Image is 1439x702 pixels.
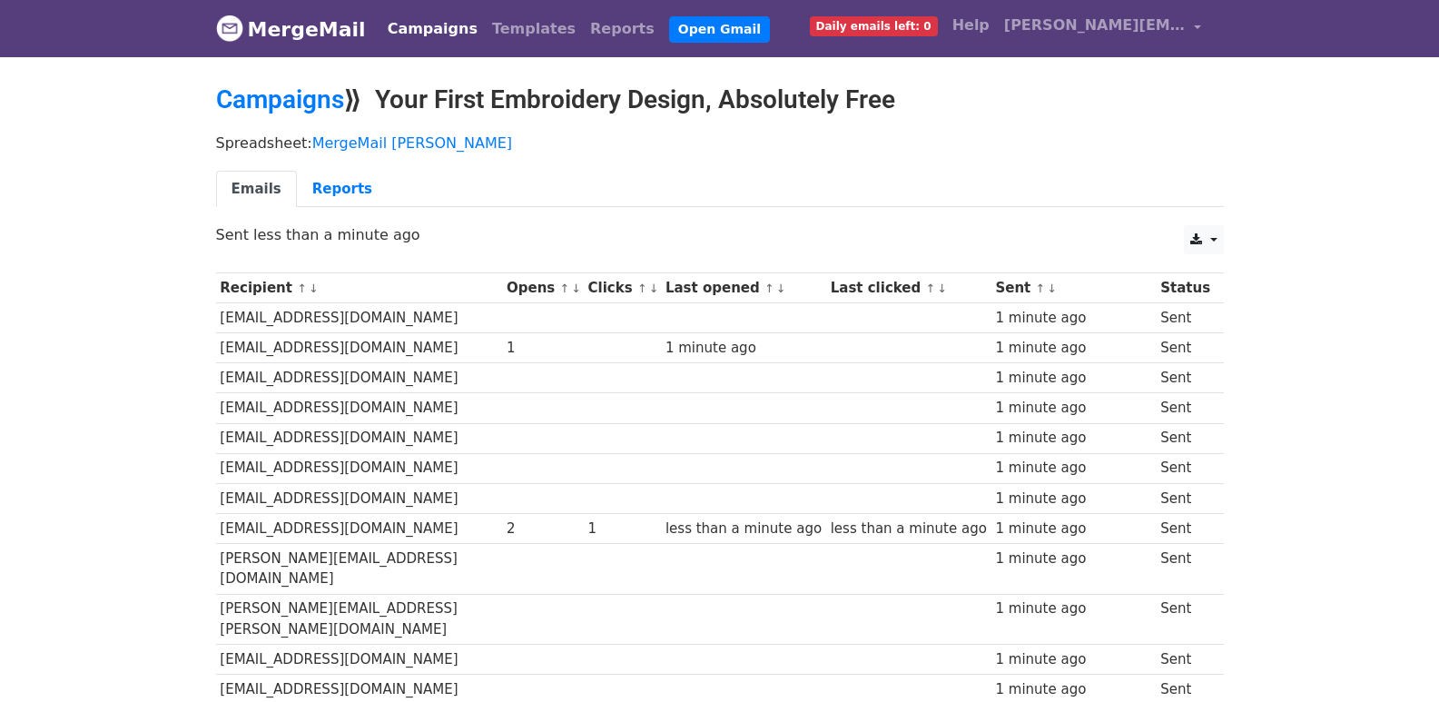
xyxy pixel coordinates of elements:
td: Sent [1156,333,1214,363]
a: Emails [216,171,297,208]
div: 1 minute ago [995,308,1151,329]
div: 1 minute ago [995,428,1151,449]
div: 1 minute ago [995,549,1151,569]
td: Sent [1156,363,1214,393]
a: Help [945,7,997,44]
a: ↓ [649,282,659,295]
td: Sent [1156,423,1214,453]
div: 1 minute ago [995,649,1151,670]
a: Reports [583,11,662,47]
td: Sent [1156,513,1214,543]
td: [EMAIL_ADDRESS][DOMAIN_NAME] [216,333,503,363]
th: Recipient [216,273,503,303]
h2: ⟫ Your First Embroidery Design, Absolutely Free [216,84,1224,115]
td: [PERSON_NAME][EMAIL_ADDRESS][PERSON_NAME][DOMAIN_NAME] [216,594,503,645]
td: [EMAIL_ADDRESS][DOMAIN_NAME] [216,483,503,513]
a: Reports [297,171,388,208]
td: [EMAIL_ADDRESS][DOMAIN_NAME] [216,303,503,333]
a: Templates [485,11,583,47]
td: Sent [1156,303,1214,333]
div: 1 minute ago [995,398,1151,419]
a: ↑ [1036,282,1046,295]
div: 1 minute ago [995,519,1151,539]
div: 2 [507,519,579,539]
th: Last clicked [826,273,991,303]
td: [EMAIL_ADDRESS][DOMAIN_NAME] [216,393,503,423]
th: Status [1156,273,1214,303]
span: Daily emails left: 0 [810,16,938,36]
a: MergeMail [PERSON_NAME] [312,134,512,152]
p: Sent less than a minute ago [216,225,1224,244]
td: [EMAIL_ADDRESS][DOMAIN_NAME] [216,423,503,453]
a: Campaigns [216,84,344,114]
div: 1 minute ago [995,598,1151,619]
div: 1 minute ago [995,458,1151,479]
a: ↓ [776,282,786,295]
img: MergeMail logo [216,15,243,42]
div: 1 minute ago [995,679,1151,700]
td: [PERSON_NAME][EMAIL_ADDRESS][DOMAIN_NAME] [216,543,503,594]
a: [PERSON_NAME][EMAIL_ADDRESS][DOMAIN_NAME] [997,7,1209,50]
td: [EMAIL_ADDRESS][DOMAIN_NAME] [216,363,503,393]
th: Clicks [584,273,661,303]
td: Sent [1156,483,1214,513]
td: Sent [1156,594,1214,645]
a: ↓ [937,282,947,295]
a: Open Gmail [669,16,770,43]
span: [PERSON_NAME][EMAIL_ADDRESS][DOMAIN_NAME] [1004,15,1186,36]
a: ↑ [297,282,307,295]
td: [EMAIL_ADDRESS][DOMAIN_NAME] [216,513,503,543]
a: Daily emails left: 0 [803,7,945,44]
div: less than a minute ago [665,519,822,539]
div: less than a minute ago [831,519,987,539]
td: Sent [1156,453,1214,483]
a: ↑ [560,282,570,295]
p: Spreadsheet: [216,133,1224,153]
a: ↓ [571,282,581,295]
a: ↑ [637,282,647,295]
div: 1 minute ago [995,489,1151,509]
a: MergeMail [216,10,366,48]
div: 1 [507,338,579,359]
td: Sent [1156,543,1214,594]
div: 1 minute ago [995,338,1151,359]
a: ↑ [764,282,774,295]
div: 1 [588,519,657,539]
a: ↓ [1047,282,1057,295]
td: Sent [1156,645,1214,675]
td: [EMAIL_ADDRESS][DOMAIN_NAME] [216,645,503,675]
a: ↓ [309,282,319,295]
th: Last opened [661,273,826,303]
td: Sent [1156,393,1214,423]
a: Campaigns [380,11,485,47]
td: [EMAIL_ADDRESS][DOMAIN_NAME] [216,453,503,483]
div: 1 minute ago [995,368,1151,389]
div: 1 minute ago [665,338,822,359]
th: Opens [502,273,584,303]
th: Sent [991,273,1157,303]
a: ↑ [926,282,936,295]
